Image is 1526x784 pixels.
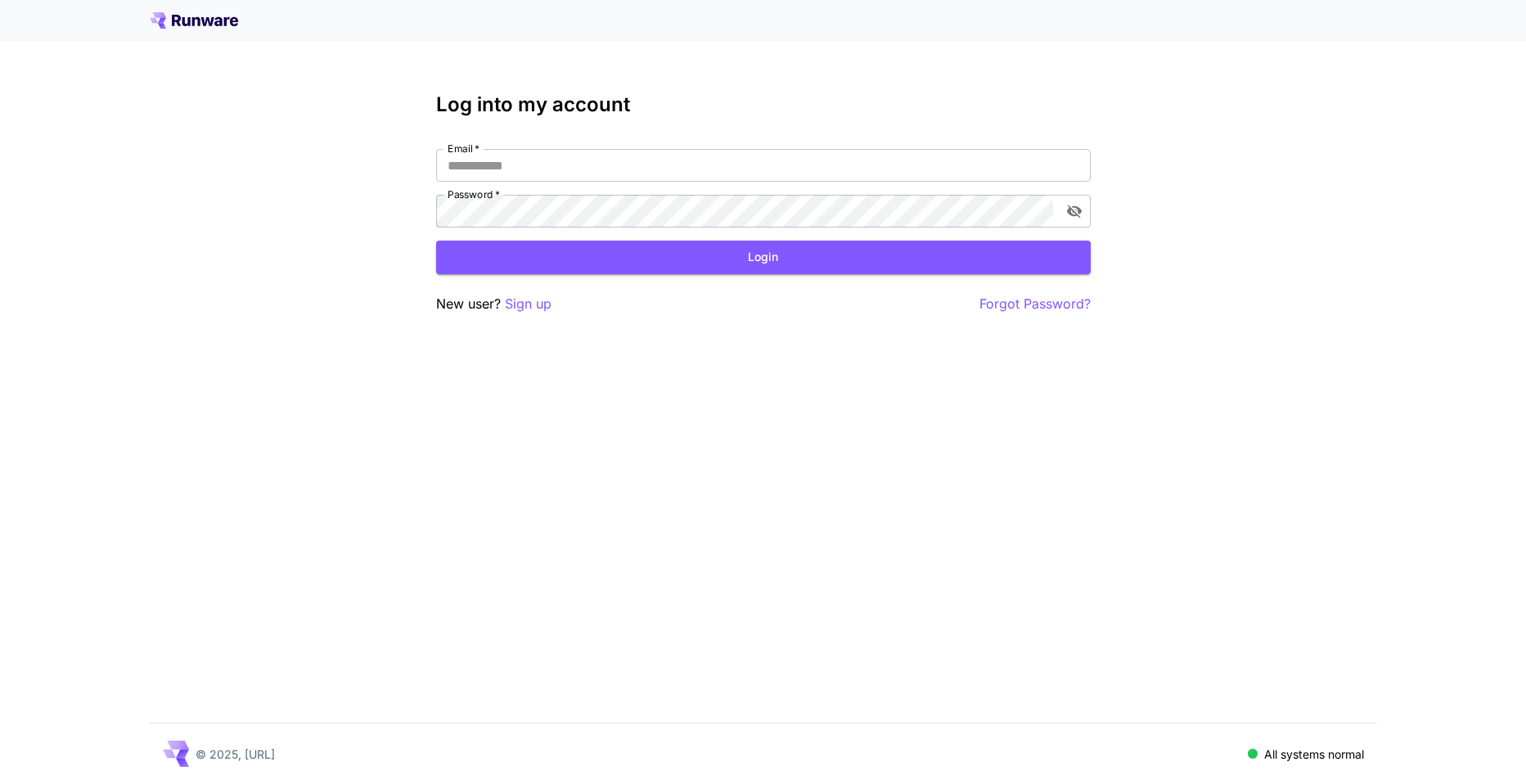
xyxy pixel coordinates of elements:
[436,241,1091,274] button: Login
[505,294,551,314] button: Sign up
[196,746,275,763] p: © 2025, [URL]
[1060,196,1089,226] button: toggle password visibility
[436,93,1091,116] h3: Log into my account
[1264,746,1364,763] p: All systems normal
[448,142,479,155] label: Email
[979,294,1091,314] button: Forgot Password?
[448,187,500,201] label: Password
[436,294,551,314] p: New user?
